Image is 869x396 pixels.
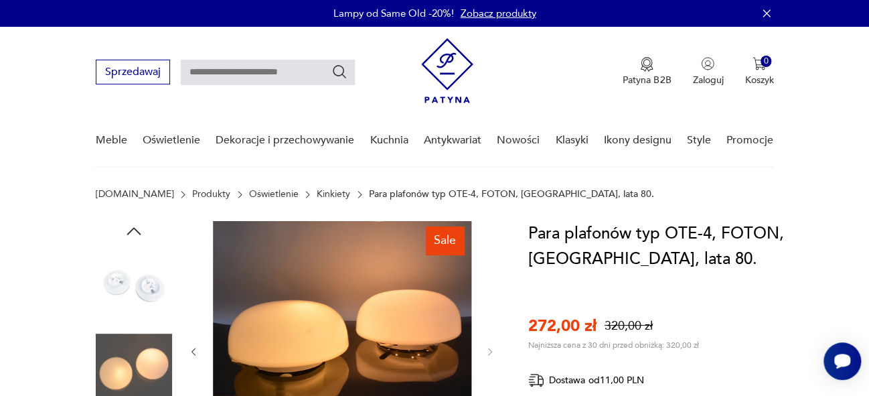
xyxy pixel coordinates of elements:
[192,189,230,200] a: Produkty
[640,57,653,72] img: Ikona medalu
[96,189,174,200] a: [DOMAIN_NAME]
[605,318,653,334] p: 320,00 zł
[461,7,536,20] a: Zobacz produkty
[555,115,588,166] a: Klasyki
[333,7,454,20] p: Lampy od Same Old -20%!
[528,315,597,337] p: 272,00 zł
[369,189,654,200] p: Para plafonów typ OTE-4, FOTON, [GEOGRAPHIC_DATA], lata 80.
[249,189,299,200] a: Oświetlenie
[421,38,473,103] img: Patyna - sklep z meblami i dekoracjami vintage
[143,115,200,166] a: Oświetlenie
[753,57,766,70] img: Ikona koszyka
[623,57,671,86] a: Ikona medaluPatyna B2B
[317,189,350,200] a: Kinkiety
[692,74,723,86] p: Zaloguj
[623,74,671,86] p: Patyna B2B
[692,57,723,86] button: Zaloguj
[726,115,773,166] a: Promocje
[96,115,127,166] a: Meble
[687,115,711,166] a: Style
[528,340,699,350] p: Najniższa cena z 30 dni przed obniżką: 320,00 zł
[426,226,464,255] div: Sale
[623,57,671,86] button: Patyna B2B
[424,115,481,166] a: Antykwariat
[744,74,773,86] p: Koszyk
[528,372,689,389] div: Dostawa od 11,00 PLN
[331,64,347,80] button: Szukaj
[528,221,799,272] h1: Para plafonów typ OTE-4, FOTON, [GEOGRAPHIC_DATA], lata 80.
[744,57,773,86] button: 0Koszyk
[96,60,170,84] button: Sprzedawaj
[370,115,408,166] a: Kuchnia
[761,56,772,67] div: 0
[216,115,354,166] a: Dekoracje i przechowywanie
[823,342,861,380] iframe: Smartsupp widget button
[604,115,671,166] a: Ikony designu
[701,57,714,70] img: Ikonka użytkownika
[96,248,172,324] img: Zdjęcie produktu Para plafonów typ OTE-4, FOTON, Polska, lata 80.
[96,68,170,78] a: Sprzedawaj
[497,115,540,166] a: Nowości
[528,372,544,389] img: Ikona dostawy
